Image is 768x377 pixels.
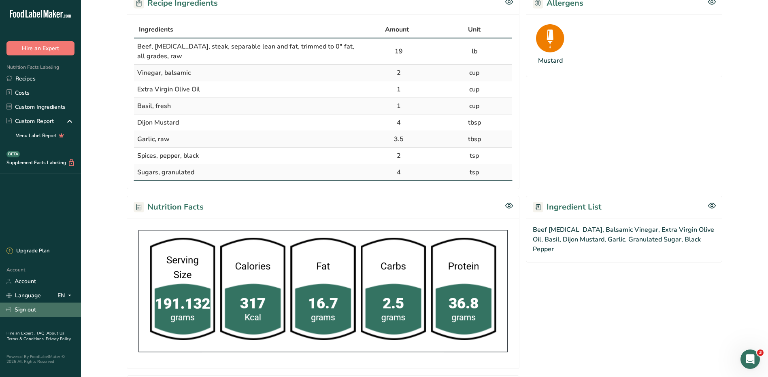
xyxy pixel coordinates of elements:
[137,168,194,177] span: Sugars, granulated
[6,354,74,364] div: Powered By FoodLabelMaker © 2025 All Rights Reserved
[36,136,52,144] div: Reem
[134,201,204,213] h2: Nutrition Facts
[137,102,171,110] span: Basil, fresh
[361,81,436,98] td: 1
[361,164,436,180] td: 4
[17,246,136,263] div: How to Print Your Labels & Choose the Right Printer
[6,288,41,303] a: Language
[46,336,71,342] a: Privacy Policy
[740,349,760,369] iframe: Intercom live chat
[12,243,150,267] div: How to Print Your Labels & Choose the Right Printer
[468,25,481,34] span: Unit
[130,252,162,285] button: News
[17,208,136,225] div: How Subscription Upgrades Work on [DOMAIN_NAME]
[71,273,91,278] span: Tickets
[526,218,722,263] div: Beef [MEDICAL_DATA], Balsamic Vinegar, Extra Virgin Olive Oil, Basil, Dijon Mustard, Garlic, Gran...
[436,148,512,164] td: tsp
[6,247,49,255] div: Upgrade Plan
[17,116,145,124] div: Recent message
[436,114,512,131] td: tbsp
[96,13,113,29] img: Profile image for Rachelle
[361,65,436,81] td: 2
[137,42,354,61] span: Beef, [MEDICAL_DATA], steak, separable lean and fat, trimmed to 0" fat, all grades, raw
[12,185,150,201] button: Search for help
[361,98,436,114] td: 1
[6,151,20,157] div: BETA
[6,330,64,342] a: About Us .
[436,65,512,81] td: cup
[17,231,136,240] div: Hire an Expert Services
[8,109,154,151] div: Recent messageProfile image for ReemRate your conversationReem•1h ago
[7,273,25,278] span: Home
[107,273,120,278] span: Help
[137,151,199,160] span: Spices, pepper, black
[536,24,564,53] img: Mustard
[36,128,102,135] span: Rate your conversation
[16,18,80,26] img: logo
[32,252,65,285] button: Messages
[6,330,35,336] a: Hire an Expert .
[137,118,179,127] span: Dijon Mustard
[361,131,436,148] td: 3.5
[436,98,512,114] td: cup
[65,252,97,285] button: Tickets
[436,131,512,148] td: tbsp
[139,25,173,34] span: Ingredients
[538,56,563,66] div: Mustard
[134,225,513,358] img: 9QK0dKAAAABklEQVQDADAMdz7uTJgxAAAAAElFTkSuQmCC
[112,13,128,29] img: Profile image for Aya
[533,201,602,213] h2: Ingredient List
[436,164,512,180] td: tsp
[137,135,170,144] span: Garlic, raw
[17,128,33,144] img: Profile image for Reem
[35,273,63,278] span: Messages
[17,162,135,171] div: Send us a message
[137,85,200,94] span: Extra Virgin Olive Oil
[436,38,512,65] td: lb
[6,117,54,125] div: Custom Report
[8,155,154,178] div: Send us a message
[436,81,512,98] td: cup
[137,68,191,77] span: Vinegar, balsamic
[12,228,150,243] div: Hire an Expert Services
[361,148,436,164] td: 2
[54,136,77,144] div: • 1h ago
[127,13,143,29] img: Profile image for Reem
[6,41,74,55] button: Hire an Expert
[138,273,153,278] span: News
[57,291,74,301] div: EN
[12,205,150,228] div: How Subscription Upgrades Work on [DOMAIN_NAME]
[37,330,47,336] a: FAQ .
[361,114,436,131] td: 4
[7,336,46,342] a: Terms & Conditions .
[385,25,409,34] span: Amount
[361,38,436,65] td: 19
[16,57,146,85] p: Hi [PERSON_NAME] 👋
[97,252,130,285] button: Help
[757,349,764,356] span: 3
[16,85,146,99] p: How can we help?
[17,189,66,198] span: Search for help
[9,121,153,151] div: Profile image for ReemRate your conversationReem•1h ago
